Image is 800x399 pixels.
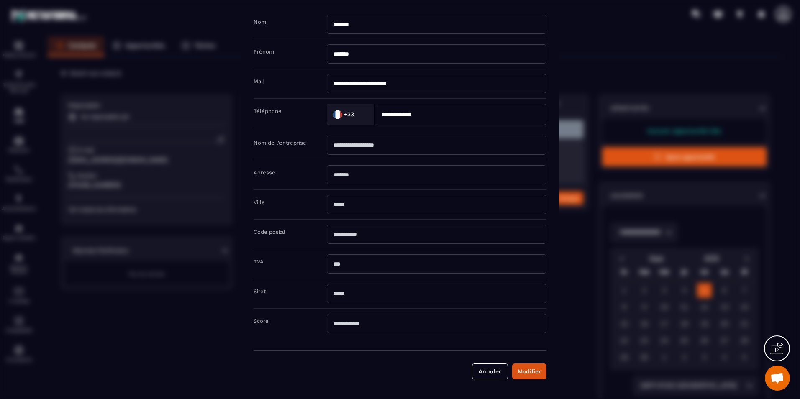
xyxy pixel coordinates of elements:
label: Adresse [254,169,275,176]
label: Siret [254,288,266,294]
label: Nom de l'entreprise [254,140,306,146]
div: Search for option [327,104,375,125]
label: Mail [254,78,264,84]
img: Country Flag [329,106,346,123]
label: Téléphone [254,108,282,114]
label: Score [254,318,269,324]
button: Annuler [472,363,508,379]
button: Modifier [512,363,546,379]
input: Search for option [356,108,366,120]
label: Ville [254,199,265,205]
label: Nom [254,19,266,25]
label: TVA [254,258,264,265]
label: Prénom [254,49,274,55]
label: Code postal [254,229,285,235]
span: +33 [344,110,354,118]
a: Ouvrir le chat [765,366,790,391]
